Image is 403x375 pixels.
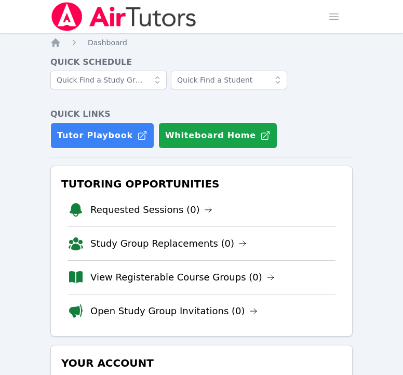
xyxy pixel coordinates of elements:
h4: Quick Links [50,108,353,120]
img: Air Tutors [50,2,197,31]
a: Study Group Replacements (0) [90,236,247,251]
a: View Registerable Course Groups (0) [90,270,275,285]
h3: Tutoring Opportunities [59,175,344,193]
a: Dashboard [88,37,127,48]
a: Requested Sessions (0) [90,203,212,217]
span: Dashboard [88,38,127,47]
button: Whiteboard Home [158,123,277,149]
input: Quick Find a Study Group [50,71,167,89]
nav: Breadcrumb [50,37,353,48]
h3: Your Account [59,354,344,372]
input: Quick Find a Student [171,71,287,89]
a: Open Study Group Invitations (0) [90,304,258,318]
h4: Quick Schedule [50,56,353,69]
a: Tutor Playbook [50,123,154,149]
